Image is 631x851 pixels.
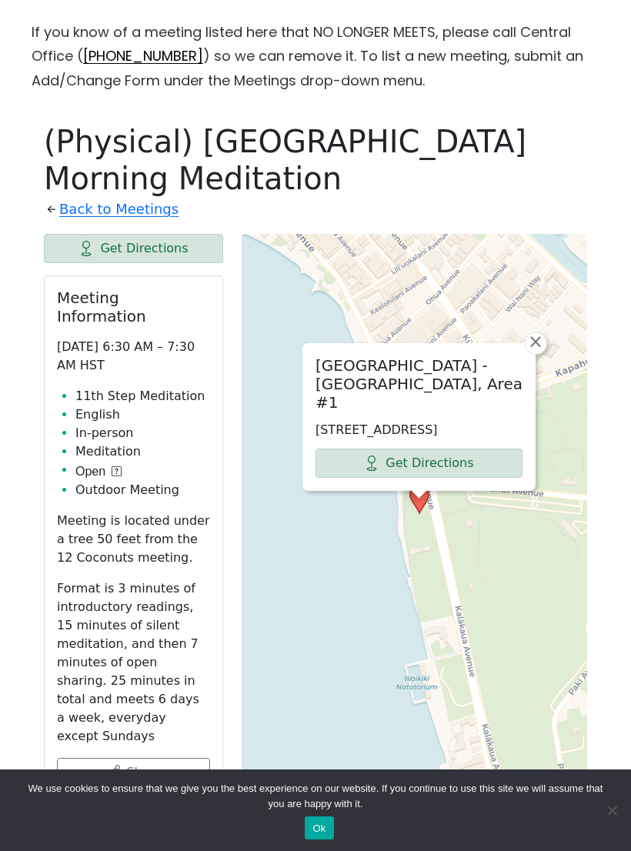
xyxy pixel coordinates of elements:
[315,356,522,412] h2: [GEOGRAPHIC_DATA] - [GEOGRAPHIC_DATA], Area #1
[604,803,619,818] span: No
[57,289,210,325] h2: Meeting Information
[59,197,179,222] a: Back to Meetings
[44,234,223,263] a: Get Directions
[23,781,608,812] span: We use cookies to ensure that we give you the best experience on our website. If you continue to ...
[524,332,547,355] a: Close popup
[528,332,543,351] span: ×
[305,816,333,839] button: Ok
[75,462,122,481] button: Open
[75,481,210,499] li: Outdoor Meeting
[75,405,210,424] li: English
[75,442,210,461] li: Meditation
[57,579,210,746] p: Format is 3 minutes of introductory readings, 15 minutes of silent meditation, and then 7 minutes...
[32,20,599,93] p: If you know of a meeting listed here that NO LONGER MEETS, please call Central Office ( ) so we c...
[44,123,587,197] h1: (Physical) [GEOGRAPHIC_DATA] Morning Meditation
[315,449,522,478] a: Get Directions
[75,462,105,481] span: Open
[315,421,522,439] p: [STREET_ADDRESS]
[57,338,210,375] p: [DATE] 6:30 AM – 7:30 AM HST
[57,512,210,567] p: Meeting is located under a tree 50 feet from the 12 Coconuts meeting.
[75,424,210,442] li: In-person
[83,46,203,65] a: [PHONE_NUMBER]
[57,758,210,787] button: Share
[75,387,210,405] li: 11th Step Meditation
